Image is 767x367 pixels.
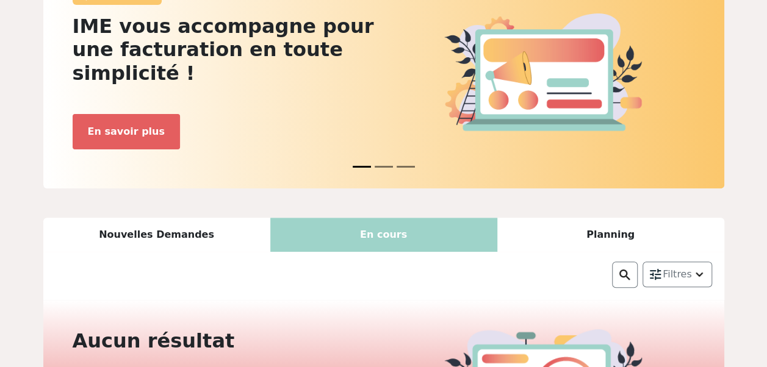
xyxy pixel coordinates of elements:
h2: Aucun résultat [73,329,376,352]
img: actu.png [444,13,642,131]
h2: IME vous accompagne pour une facturation en toute simplicité ! [73,15,376,85]
img: arrow_down.png [692,267,707,282]
button: News 2 [397,160,415,174]
img: setting.png [648,267,663,282]
img: search.png [618,268,632,282]
div: Planning [497,218,724,252]
button: En savoir plus [73,114,180,149]
button: News 0 [353,160,371,174]
button: News 1 [375,160,393,174]
div: En cours [270,218,497,252]
div: Nouvelles Demandes [43,218,270,252]
span: Filtres [663,267,692,282]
